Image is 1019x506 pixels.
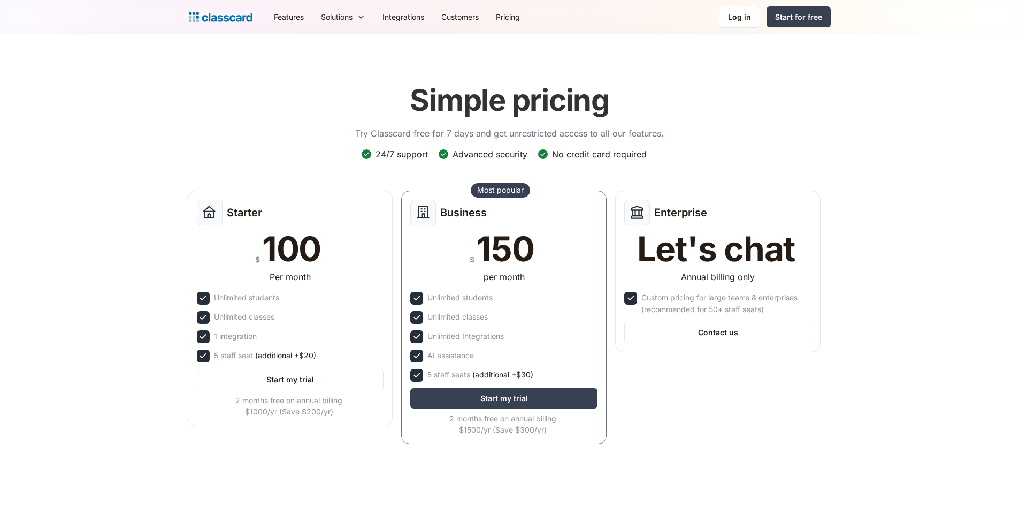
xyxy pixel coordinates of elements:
span: (additional +$20) [255,350,316,361]
div: Custom pricing for large teams & enterprises (recommended for 50+ staff seats) [641,292,809,315]
div: Unlimited students [214,292,279,304]
a: Start my trial [197,369,384,390]
div: 5 staff seats [427,369,533,381]
div: Let's chat [637,232,795,266]
a: home [189,10,252,25]
div: Unlimited students [427,292,493,304]
a: Start my trial [410,388,597,409]
a: Features [265,5,312,29]
span: (additional +$30) [472,369,533,381]
div: 5 staff seat [214,350,316,361]
div: $ [255,253,260,266]
div: Log in [728,11,751,22]
div: No credit card required [552,148,647,160]
a: Customers [433,5,487,29]
div: Solutions [321,11,353,22]
div: per month [484,270,525,283]
a: Contact us [624,322,811,343]
h2: Starter [227,206,262,219]
div: Advanced security [453,148,527,160]
a: Pricing [487,5,528,29]
div: 1 integration [214,330,257,342]
div: Most popular [477,185,524,195]
div: 150 [477,232,534,266]
a: Log in [719,6,760,28]
h1: Simple pricing [410,82,609,118]
h2: Enterprise [654,206,707,219]
div: Start for free [775,11,822,22]
div: Solutions [312,5,374,29]
div: Unlimited Integrations [427,330,504,342]
div: 100 [262,232,321,266]
div: Per month [270,270,311,283]
a: Start for free [767,6,831,27]
div: AI assistance [427,350,474,361]
div: Unlimited classes [427,311,488,323]
div: 2 months free on annual billing $1500/yr (Save $300/yr) [410,413,595,435]
div: 24/7 support [376,148,428,160]
h2: Business [440,206,487,219]
div: 2 months free on annual billing $1000/yr (Save $200/yr) [197,395,382,417]
div: Unlimited classes [214,311,274,323]
p: Try Classcard free for 7 days and get unrestricted access to all our features. [355,127,664,140]
a: Integrations [374,5,433,29]
div: Annual billing only [681,270,755,283]
div: $ [470,253,474,266]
